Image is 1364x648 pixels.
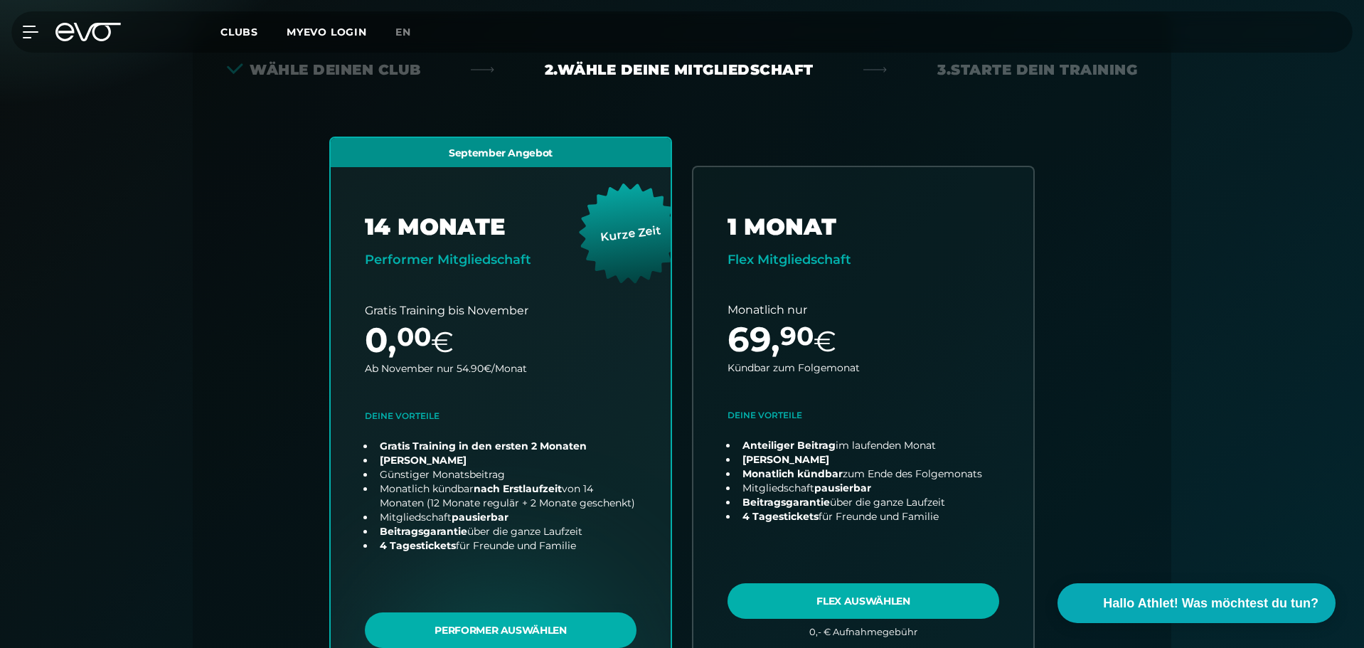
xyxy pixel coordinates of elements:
[395,24,428,41] a: en
[395,26,411,38] span: en
[287,26,367,38] a: MYEVO LOGIN
[545,60,814,80] div: 2. Wähle deine Mitgliedschaft
[220,26,258,38] span: Clubs
[1103,594,1318,613] span: Hallo Athlet! Was möchtest du tun?
[1057,583,1336,623] button: Hallo Athlet! Was möchtest du tun?
[220,25,287,38] a: Clubs
[937,60,1137,80] div: 3. Starte dein Training
[227,60,421,80] div: Wähle deinen Club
